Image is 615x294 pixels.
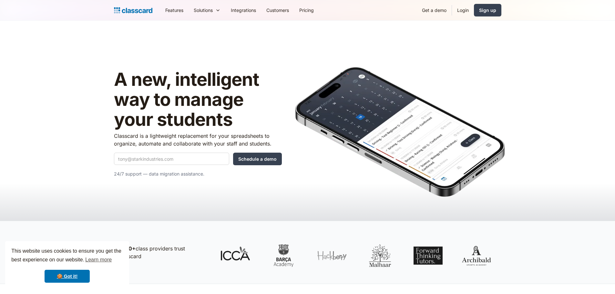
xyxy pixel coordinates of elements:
[294,3,319,17] a: Pricing
[114,170,282,178] p: 24/7 support — data migration assistance.
[114,6,152,15] a: Logo
[117,245,208,260] p: class providers trust Classcard
[474,4,501,16] a: Sign up
[114,153,282,165] form: Quick Demo Form
[189,3,226,17] div: Solutions
[5,241,129,289] div: cookieconsent
[194,7,213,14] div: Solutions
[114,153,229,165] input: tony@starkindustries.com
[226,3,261,17] a: Integrations
[84,255,113,265] a: learn more about cookies
[114,132,282,147] p: Classcard is a lightweight replacement for your spreadsheets to organize, automate and collaborat...
[114,70,282,129] h1: A new, intelligent way to manage your students
[233,153,282,165] input: Schedule a demo
[160,3,189,17] a: Features
[261,3,294,17] a: Customers
[417,3,452,17] a: Get a demo
[45,270,90,283] a: dismiss cookie message
[11,247,123,265] span: This website uses cookies to ensure you get the best experience on our website.
[452,3,474,17] a: Login
[479,7,496,14] div: Sign up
